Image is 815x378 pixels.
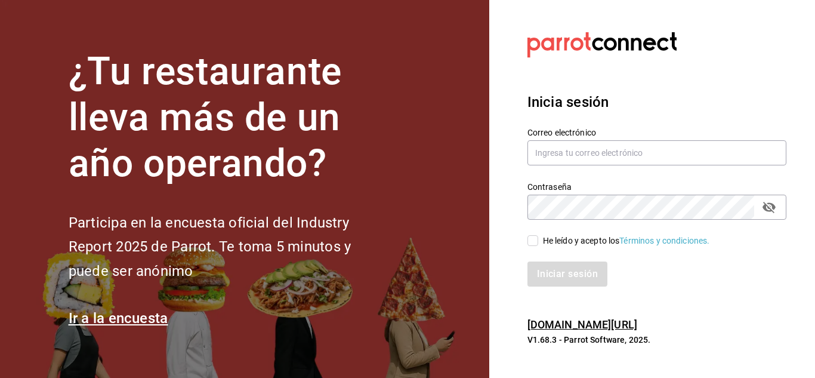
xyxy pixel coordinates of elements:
div: He leído y acepto los [543,235,710,247]
a: Ir a la encuesta [69,310,168,327]
p: V1.68.3 - Parrot Software, 2025. [527,334,786,346]
h3: Inicia sesión [527,91,786,113]
h1: ¿Tu restaurante lleva más de un año operando? [69,49,391,186]
input: Ingresa tu correo electrónico [527,140,786,165]
a: Términos y condiciones. [619,236,709,245]
a: [DOMAIN_NAME][URL] [527,318,637,331]
button: passwordField [759,197,779,217]
h2: Participa en la encuesta oficial del Industry Report 2025 de Parrot. Te toma 5 minutos y puede se... [69,211,391,284]
label: Contraseña [527,183,786,191]
label: Correo electrónico [527,128,786,137]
